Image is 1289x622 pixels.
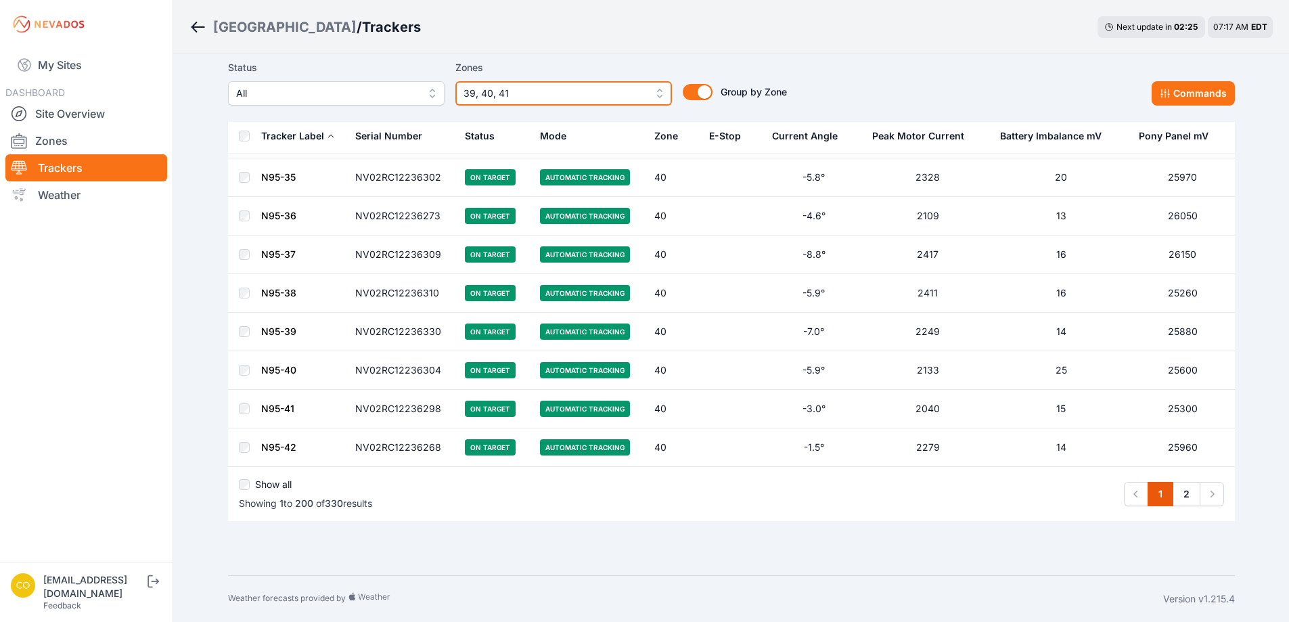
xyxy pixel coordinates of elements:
[362,18,421,37] h3: Trackers
[5,100,167,127] a: Site Overview
[213,18,357,37] a: [GEOGRAPHIC_DATA]
[5,181,167,208] a: Weather
[355,129,422,143] div: Serial Number
[465,246,516,263] span: On Target
[1131,197,1235,236] td: 26050
[465,208,516,224] span: On Target
[764,274,863,313] td: -5.9°
[646,351,701,390] td: 40
[1213,22,1248,32] span: 07:17 AM
[764,428,863,467] td: -1.5°
[646,313,701,351] td: 40
[325,497,343,509] span: 330
[43,600,81,610] a: Feedback
[261,248,296,260] a: N95-37
[1131,313,1235,351] td: 25880
[1116,22,1172,32] span: Next update in
[261,403,294,414] a: N95-41
[646,274,701,313] td: 40
[864,236,992,274] td: 2417
[992,236,1130,274] td: 16
[864,351,992,390] td: 2133
[992,428,1130,467] td: 14
[992,313,1130,351] td: 14
[347,313,457,351] td: NV02RC12236330
[261,441,296,453] a: N95-42
[261,120,335,152] button: Tracker Label
[709,120,752,152] button: E-Stop
[872,120,975,152] button: Peak Motor Current
[654,129,678,143] div: Zone
[1163,592,1235,606] div: Version v1.215.4
[646,390,701,428] td: 40
[43,573,145,600] div: [EMAIL_ADDRESS][DOMAIN_NAME]
[347,197,457,236] td: NV02RC12236273
[1131,390,1235,428] td: 25300
[463,85,645,102] span: 39, 40, 41
[1131,351,1235,390] td: 25600
[1139,129,1208,143] div: Pony Panel mV
[772,120,849,152] button: Current Angle
[228,60,445,76] label: Status
[864,197,992,236] td: 2109
[455,60,672,76] label: Zones
[872,129,964,143] div: Peak Motor Current
[864,158,992,197] td: 2328
[1131,158,1235,197] td: 25970
[1124,482,1224,506] nav: Pagination
[764,351,863,390] td: -5.9°
[764,197,863,236] td: -4.6°
[5,154,167,181] a: Trackers
[864,274,992,313] td: 2411
[279,497,284,509] span: 1
[992,158,1130,197] td: 20
[5,49,167,81] a: My Sites
[1131,428,1235,467] td: 25960
[465,129,495,143] div: Status
[261,287,296,298] a: N95-38
[1131,274,1235,313] td: 25260
[1131,236,1235,274] td: 26150
[709,129,741,143] div: E-Stop
[347,351,457,390] td: NV02RC12236304
[992,390,1130,428] td: 15
[646,197,701,236] td: 40
[1152,81,1235,106] button: Commands
[355,120,433,152] button: Serial Number
[540,246,630,263] span: Automatic Tracking
[540,401,630,417] span: Automatic Tracking
[465,120,505,152] button: Status
[864,428,992,467] td: 2279
[992,197,1130,236] td: 13
[228,81,445,106] button: All
[764,390,863,428] td: -3.0°
[1148,482,1173,506] a: 1
[864,390,992,428] td: 2040
[236,85,417,102] span: All
[347,158,457,197] td: NV02RC12236302
[261,210,296,221] a: N95-36
[1251,22,1267,32] span: EDT
[540,439,630,456] span: Automatic Tracking
[540,208,630,224] span: Automatic Tracking
[772,129,838,143] div: Current Angle
[465,362,516,378] span: On Target
[646,428,701,467] td: 40
[261,326,296,337] a: N95-39
[646,236,701,274] td: 40
[347,236,457,274] td: NV02RC12236309
[228,592,1163,606] div: Weather forecasts provided by
[347,274,457,313] td: NV02RC12236310
[357,18,362,37] span: /
[764,313,863,351] td: -7.0°
[721,86,787,97] span: Group by Zone
[465,285,516,301] span: On Target
[465,439,516,456] span: On Target
[465,324,516,340] span: On Target
[5,87,65,98] span: DASHBOARD
[347,390,457,428] td: NV02RC12236298
[540,324,630,340] span: Automatic Tracking
[255,478,292,491] label: Show all
[5,127,167,154] a: Zones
